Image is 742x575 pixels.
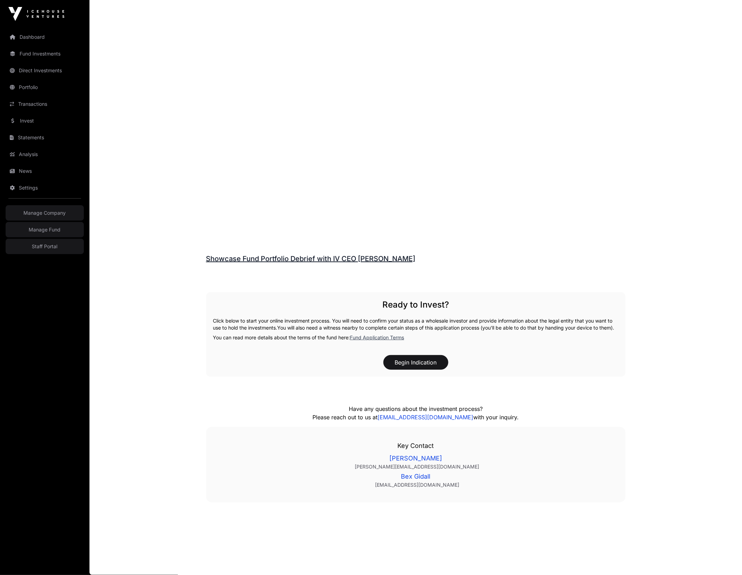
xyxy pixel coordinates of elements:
button: Begin Indication [383,355,448,370]
img: Icehouse Ventures Logo [8,7,64,21]
a: News [6,163,84,179]
a: Analysis [6,147,84,162]
a: [PERSON_NAME][EMAIL_ADDRESS][DOMAIN_NAME] [223,463,612,470]
a: Manage Company [6,205,84,221]
a: [PERSON_NAME] [220,454,612,463]
a: [EMAIL_ADDRESS][DOMAIN_NAME] [378,414,474,421]
a: Staff Portal [6,239,84,254]
a: Fund Application Terms [350,334,404,340]
a: Transactions [6,96,84,112]
a: Direct Investments [6,63,84,78]
p: You can read more details about the terms of the fund here: [213,334,619,341]
h2: Ready to Invest? [213,299,619,310]
span: You will also need a witness nearby to complete certain steps of this application process (you'll... [278,325,614,331]
a: [EMAIL_ADDRESS][DOMAIN_NAME] [223,481,612,488]
a: Fund Investments [6,46,84,61]
a: Statements [6,130,84,145]
a: Invest [6,113,84,128]
p: Click below to start your online investment process. You will need to confirm your status as a wh... [213,317,619,331]
a: Bex Gidall [220,472,612,481]
a: Portfolio [6,80,84,95]
a: Settings [6,180,84,196]
p: Have any questions about the investment process? Please reach out to us at with your inquiry. [259,405,573,421]
a: Manage Fund [6,222,84,237]
a: Showcase Fund Portfolio Debrief with IV CEO [PERSON_NAME] [206,255,416,263]
a: Dashboard [6,29,84,45]
p: Key Contact [220,441,612,451]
